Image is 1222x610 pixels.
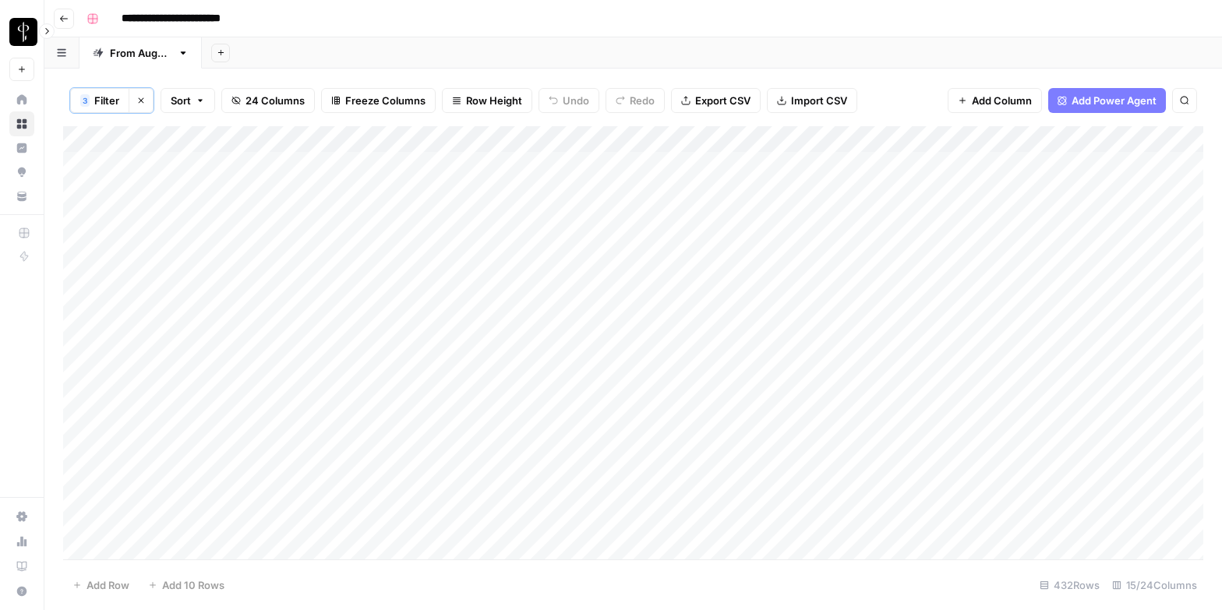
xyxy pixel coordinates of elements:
[9,184,34,209] a: Your Data
[83,94,87,107] span: 3
[767,88,857,113] button: Import CSV
[79,37,202,69] a: From [DATE]
[442,88,532,113] button: Row Height
[9,554,34,579] a: Learning Hub
[791,93,847,108] span: Import CSV
[948,88,1042,113] button: Add Column
[9,160,34,185] a: Opportunities
[695,93,751,108] span: Export CSV
[245,93,305,108] span: 24 Columns
[221,88,315,113] button: 24 Columns
[110,45,171,61] div: From [DATE]
[70,88,129,113] button: 3Filter
[1033,573,1106,598] div: 432 Rows
[171,93,191,108] span: Sort
[466,93,522,108] span: Row Height
[9,111,34,136] a: Browse
[9,579,34,604] button: Help + Support
[1106,573,1203,598] div: 15/24 Columns
[63,573,139,598] button: Add Row
[9,12,34,51] button: Workspace: LP Production Workloads
[321,88,436,113] button: Freeze Columns
[9,87,34,112] a: Home
[9,529,34,554] a: Usage
[1072,93,1157,108] span: Add Power Agent
[9,136,34,160] a: Insights
[972,93,1032,108] span: Add Column
[162,577,224,593] span: Add 10 Rows
[80,94,90,107] div: 3
[563,93,589,108] span: Undo
[87,577,129,593] span: Add Row
[161,88,215,113] button: Sort
[9,18,37,46] img: LP Production Workloads Logo
[1048,88,1166,113] button: Add Power Agent
[671,88,761,113] button: Export CSV
[345,93,426,108] span: Freeze Columns
[94,93,119,108] span: Filter
[9,504,34,529] a: Settings
[139,573,234,598] button: Add 10 Rows
[630,93,655,108] span: Redo
[606,88,665,113] button: Redo
[539,88,599,113] button: Undo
